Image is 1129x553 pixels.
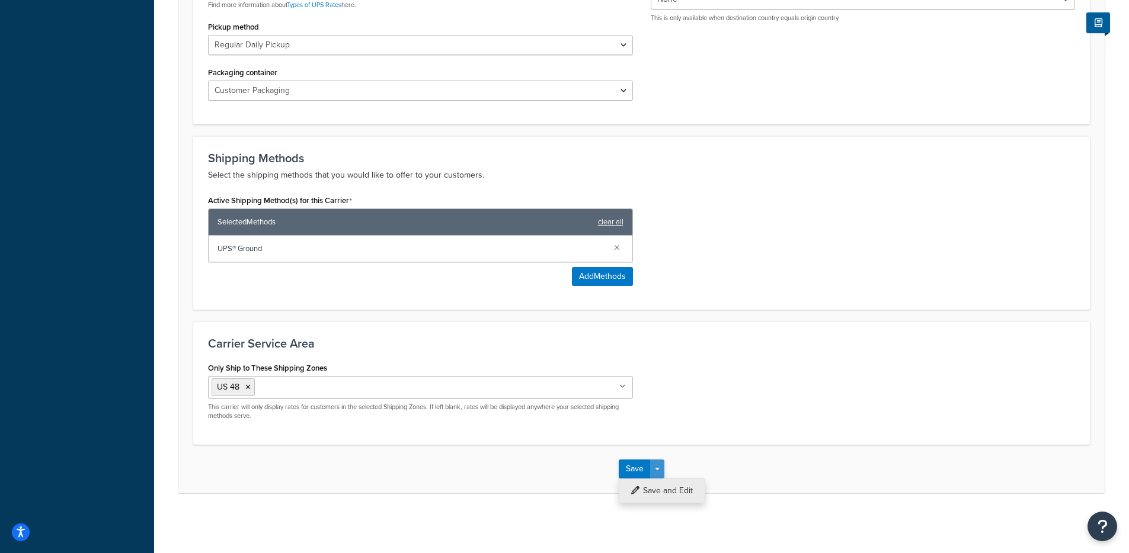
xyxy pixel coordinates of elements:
span: UPS® Ground [218,240,605,257]
button: Open Resource Center [1088,512,1117,541]
h3: Carrier Service Area [208,337,1075,350]
h3: Shipping Methods [208,152,1075,165]
label: Pickup method [208,22,259,31]
button: Save [619,459,651,478]
p: Find more information about here. [208,1,633,9]
span: US 48 [217,381,239,393]
a: clear all [598,214,623,230]
p: This carrier will only display rates for customers in the selected Shipping Zones. If left blank,... [208,403,633,421]
button: AddMethods [572,267,633,286]
label: Only Ship to These Shipping Zones [208,364,327,372]
label: Active Shipping Method(s) for this Carrier [208,196,352,205]
label: Packaging container [208,68,277,77]
p: This is only available when destination country equals origin country [651,14,1076,22]
button: Save and Edit [619,478,705,503]
p: Select the shipping methods that you would like to offer to your customers. [208,168,1075,182]
span: Selected Methods [218,214,592,230]
button: Show Help Docs [1086,12,1110,33]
